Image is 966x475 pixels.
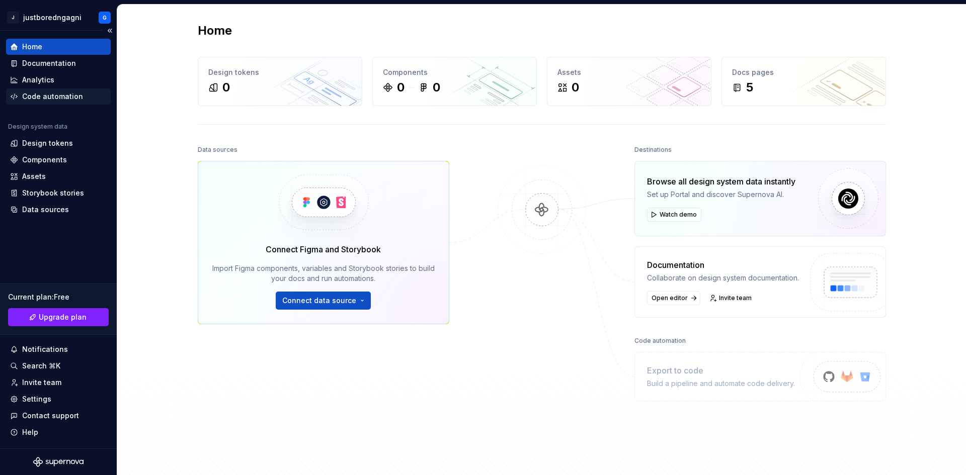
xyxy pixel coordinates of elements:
div: Browse all design system data instantly [647,175,795,187]
a: Analytics [6,72,111,88]
a: Design tokens0 [198,57,362,106]
div: Home [22,42,42,52]
a: Assets0 [547,57,711,106]
button: Collapse sidebar [103,24,117,38]
div: Collaborate on design system documentation. [647,273,799,283]
div: Code automation [634,334,686,348]
a: Data sources [6,202,111,218]
div: G [103,14,107,22]
span: Invite team [719,294,752,302]
div: Current plan : Free [8,292,109,302]
span: Upgrade plan [39,312,87,322]
svg: Supernova Logo [33,457,84,467]
a: Settings [6,391,111,407]
div: Notifications [22,344,68,354]
div: justboredngagni [23,13,82,23]
div: Export to code [647,364,795,376]
a: Open editor [647,291,700,305]
div: J [7,12,19,24]
a: Components00 [372,57,537,106]
div: Import Figma components, variables and Storybook stories to build your docs and run automations. [212,263,435,283]
a: Docs pages5 [721,57,886,106]
div: 0 [572,79,579,96]
div: 0 [397,79,405,96]
div: Storybook stories [22,188,84,198]
button: Upgrade plan [8,308,109,326]
button: Notifications [6,341,111,357]
a: Invite team [706,291,756,305]
div: Settings [22,394,51,404]
div: Assets [557,67,701,77]
h2: Home [198,23,232,39]
div: Documentation [22,58,76,68]
div: Data sources [198,143,237,157]
div: Connect Figma and Storybook [266,243,381,255]
div: Components [22,155,67,165]
div: Invite team [22,377,61,388]
a: Code automation [6,88,111,105]
a: Invite team [6,374,111,391]
div: Search ⌘K [22,361,60,371]
button: Connect data source [276,292,371,310]
div: Documentation [647,259,799,271]
button: Watch demo [647,208,701,222]
div: Analytics [22,75,54,85]
div: Assets [22,171,46,181]
div: Design tokens [208,67,352,77]
a: Design tokens [6,135,111,151]
div: 5 [746,79,753,96]
button: Search ⌘K [6,358,111,374]
a: Components [6,152,111,168]
div: Destinations [634,143,672,157]
div: Code automation [22,91,83,102]
div: 0 [433,79,440,96]
button: Contact support [6,408,111,424]
div: Design tokens [22,138,73,148]
div: Contact support [22,411,79,421]
button: Help [6,424,111,440]
div: Components [383,67,526,77]
div: Help [22,427,38,437]
span: Watch demo [660,211,697,219]
div: 0 [222,79,230,96]
span: Connect data source [282,296,356,306]
a: Assets [6,168,111,184]
div: Docs pages [732,67,875,77]
div: Build a pipeline and automate code delivery. [647,378,795,389]
div: Design system data [8,123,67,131]
a: Storybook stories [6,185,111,201]
a: Home [6,39,111,55]
div: Set up Portal and discover Supernova AI. [647,189,795,200]
span: Open editor [652,294,688,302]
button: JjustboredngagniG [2,7,115,28]
div: Data sources [22,205,69,215]
a: Documentation [6,55,111,71]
